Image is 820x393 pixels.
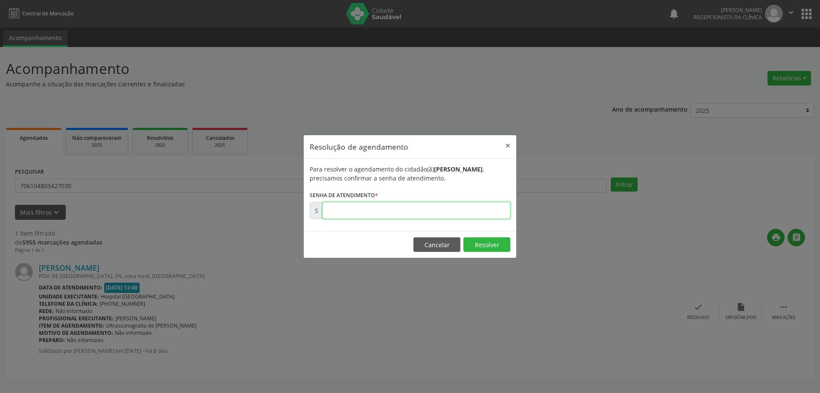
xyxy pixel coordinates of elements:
b: [PERSON_NAME] [434,165,483,173]
button: Resolver [463,237,510,252]
h5: Resolução de agendamento [310,141,408,152]
button: Close [499,135,516,156]
div: Para resolver o agendamento do cidadão(ã) , precisamos confirmar a senha de atendimento. [310,165,510,183]
button: Cancelar [413,237,460,252]
label: Senha de atendimento [310,189,378,202]
div: S [310,202,323,219]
